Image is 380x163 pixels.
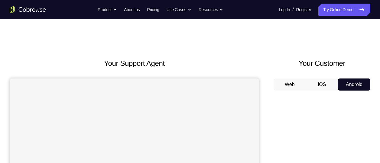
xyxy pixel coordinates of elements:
[147,4,159,16] a: Pricing
[279,4,290,16] a: Log In
[296,4,311,16] a: Register
[318,4,370,16] a: Try Online Demo
[98,4,117,16] button: Product
[274,78,306,91] button: Web
[338,78,370,91] button: Android
[167,4,191,16] button: Use Cases
[10,6,46,13] a: Go to the home page
[274,58,370,69] h2: Your Customer
[199,4,223,16] button: Resources
[292,6,294,13] span: /
[124,4,140,16] a: About us
[10,58,259,69] h2: Your Support Agent
[306,78,338,91] button: iOS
